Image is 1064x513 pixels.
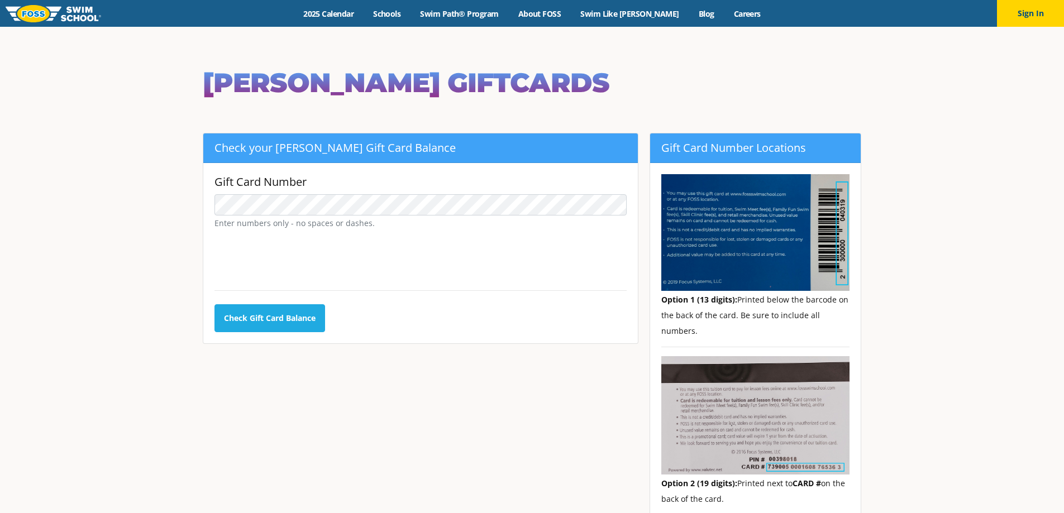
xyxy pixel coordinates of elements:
[571,8,689,19] a: Swim Like [PERSON_NAME]
[724,8,770,19] a: Careers
[661,478,845,504] small: Printed next to on the back of the card.
[214,218,627,229] small: Enter numbers only - no spaces or dashes.
[661,294,848,336] small: Printed below the barcode on the back of the card. Be sure to include all numbers.
[214,304,325,332] input: Check Gift Card Balance
[650,133,861,163] div: Gift Card Number Locations
[6,5,101,22] img: FOSS Swim School Logo
[294,8,364,19] a: 2025 Calendar
[364,8,411,19] a: Schools
[689,8,724,19] a: Blog
[508,8,571,19] a: About FOSS
[661,478,737,488] strong: Option 2 (19 digits):
[214,174,307,190] label: Gift Card Number
[203,66,862,99] h1: [PERSON_NAME] Giftcards
[411,8,508,19] a: Swim Path® Program
[214,238,384,281] iframe: reCAPTCHA
[203,133,638,163] div: Check your [PERSON_NAME] Gift Card Balance
[661,294,737,305] strong: Option 1 (13 digits):
[793,478,821,488] strong: CARD #
[661,174,850,291] img: FSS-Giftcard-New.jpg
[661,356,850,474] img: FSS-Giftcard-Old.jpg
